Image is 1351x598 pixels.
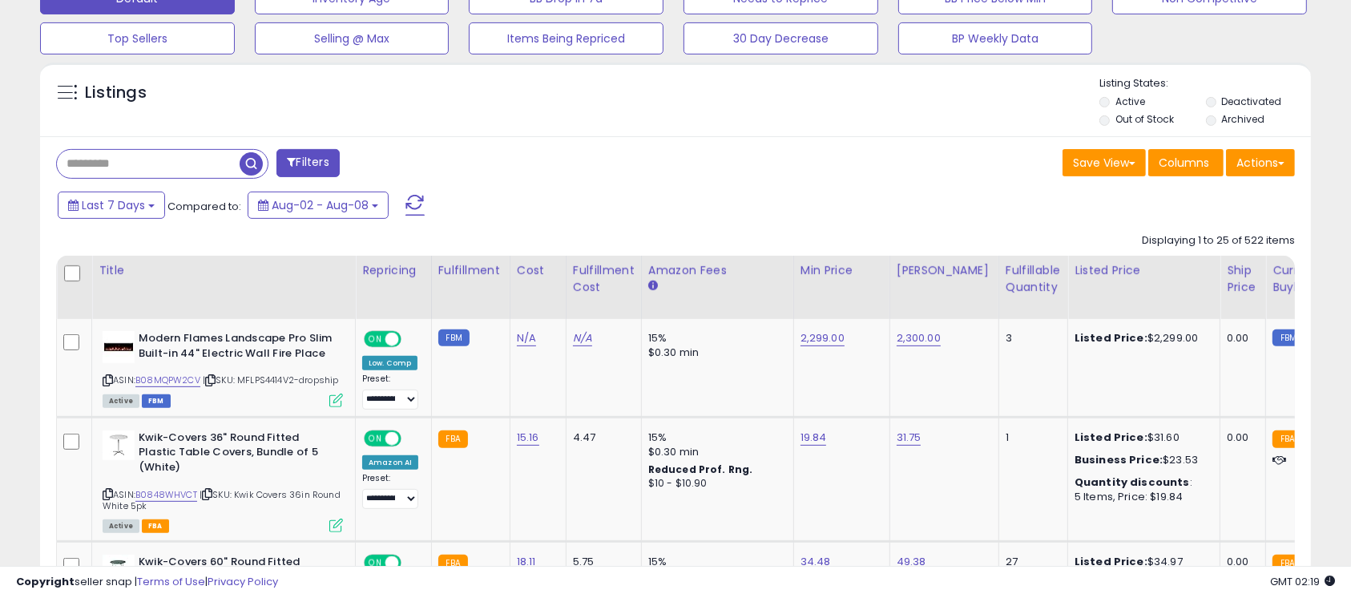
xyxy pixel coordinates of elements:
[801,430,827,446] a: 19.84
[1159,155,1209,171] span: Columns
[801,262,883,279] div: Min Price
[167,199,241,214] span: Compared to:
[648,463,753,476] b: Reduced Prof. Rng.
[272,197,369,213] span: Aug-02 - Aug-08
[648,279,658,293] small: Amazon Fees.
[517,430,539,446] a: 15.16
[897,262,992,279] div: [PERSON_NAME]
[1272,329,1304,346] small: FBM
[648,477,781,491] div: $10 - $10.90
[1006,331,1055,345] div: 3
[362,356,417,370] div: Low. Comp
[573,330,592,346] a: N/A
[1142,233,1295,248] div: Displaying 1 to 25 of 522 items
[142,394,171,408] span: FBM
[648,445,781,459] div: $0.30 min
[1272,430,1302,448] small: FBA
[365,431,385,445] span: ON
[58,192,165,219] button: Last 7 Days
[648,331,781,345] div: 15%
[103,430,343,531] div: ASIN:
[648,345,781,360] div: $0.30 min
[517,330,536,346] a: N/A
[40,22,235,55] button: Top Sellers
[203,374,339,386] span: | SKU: MFLPS4414V2-dropship
[1075,475,1208,490] div: :
[1075,262,1213,279] div: Listed Price
[137,574,205,589] a: Terms of Use
[573,262,635,296] div: Fulfillment Cost
[1075,452,1163,467] b: Business Price:
[1075,430,1147,445] b: Listed Price:
[248,192,389,219] button: Aug-02 - Aug-08
[103,331,135,363] img: 31+pnCu-IBL._SL40_.jpg
[438,262,503,279] div: Fulfillment
[898,22,1093,55] button: BP Weekly Data
[801,330,845,346] a: 2,299.00
[103,488,341,512] span: | SKU: Kwik Covers 36in Round White 5pk
[1221,112,1264,126] label: Archived
[1006,430,1055,445] div: 1
[1075,475,1190,490] b: Quantity discounts
[897,330,941,346] a: 2,300.00
[362,262,425,279] div: Repricing
[1115,95,1145,108] label: Active
[1227,262,1259,296] div: Ship Price
[517,262,559,279] div: Cost
[103,394,139,408] span: All listings currently available for purchase on Amazon
[1221,95,1281,108] label: Deactivated
[1270,574,1335,589] span: 2025-08-16 02:19 GMT
[276,149,339,177] button: Filters
[897,430,922,446] a: 31.75
[1227,331,1253,345] div: 0.00
[103,430,135,460] img: 215Ek0Z2AmL._SL40_.jpg
[1227,430,1253,445] div: 0.00
[139,331,333,365] b: Modern Flames Landscape Pro Slim Built-in 44" Electric Wall Fire Place
[16,575,278,590] div: seller snap | |
[139,430,333,479] b: Kwik-Covers 36" Round Fitted Plastic Table Covers, Bundle of 5 (White)
[82,197,145,213] span: Last 7 Days
[142,519,169,533] span: FBA
[362,473,419,509] div: Preset:
[684,22,878,55] button: 30 Day Decrease
[648,430,781,445] div: 15%
[255,22,450,55] button: Selling @ Max
[365,333,385,346] span: ON
[469,22,663,55] button: Items Being Repriced
[135,488,197,502] a: B0848WHVCT
[16,574,75,589] strong: Copyright
[1075,331,1208,345] div: $2,299.00
[103,519,139,533] span: All listings currently available for purchase on Amazon
[1075,490,1208,504] div: 5 Items, Price: $19.84
[573,430,629,445] div: 4.47
[1115,112,1174,126] label: Out of Stock
[362,455,418,470] div: Amazon AI
[399,431,425,445] span: OFF
[1075,330,1147,345] b: Listed Price:
[208,574,278,589] a: Privacy Policy
[362,374,419,410] div: Preset:
[438,329,470,346] small: FBM
[85,82,147,104] h5: Listings
[1006,262,1061,296] div: Fulfillable Quantity
[1075,430,1208,445] div: $31.60
[135,374,200,387] a: B08MQPW2CV
[438,430,468,448] small: FBA
[1226,149,1295,176] button: Actions
[399,333,425,346] span: OFF
[1099,76,1310,91] p: Listing States:
[1075,453,1208,467] div: $23.53
[648,262,787,279] div: Amazon Fees
[1148,149,1224,176] button: Columns
[99,262,349,279] div: Title
[103,331,343,406] div: ASIN:
[1063,149,1146,176] button: Save View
